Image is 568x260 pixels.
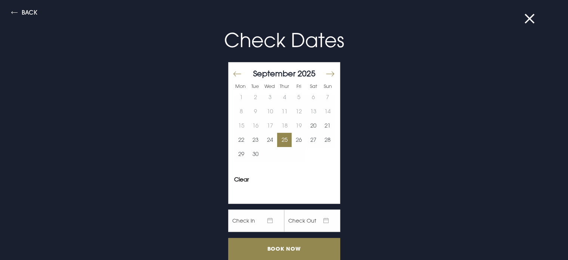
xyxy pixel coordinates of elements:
span: 2025 [298,68,316,78]
button: 24 [263,133,277,147]
button: 23 [248,133,263,147]
td: Choose Monday, September 22, 2025 as your start date. [234,133,249,147]
td: Choose Monday, September 29, 2025 as your start date. [234,147,249,161]
button: Move backward to switch to the previous month. [233,66,242,82]
td: Choose Sunday, September 28, 2025 as your start date. [320,133,335,147]
td: Choose Tuesday, September 23, 2025 as your start date. [248,133,263,147]
td: Choose Sunday, September 21, 2025 as your start date. [320,119,335,133]
button: Clear [234,177,249,182]
td: Choose Saturday, September 20, 2025 as your start date. [306,119,320,133]
button: Back [11,9,37,18]
button: 20 [306,119,320,133]
p: Check Dates [106,26,462,55]
span: Check In [228,209,284,232]
button: 29 [234,147,249,161]
span: September [253,68,295,78]
td: Choose Wednesday, September 24, 2025 as your start date. [263,133,277,147]
button: 28 [320,133,335,147]
button: 26 [292,133,306,147]
button: 22 [234,133,249,147]
button: Move forward to switch to the next month. [325,66,334,82]
td: Choose Saturday, September 27, 2025 as your start date. [306,133,320,147]
button: 27 [306,133,320,147]
td: Choose Thursday, September 25, 2025 as your start date. [277,133,292,147]
button: 25 [277,133,292,147]
button: 21 [320,119,335,133]
button: 30 [248,147,263,161]
td: Choose Friday, September 26, 2025 as your start date. [292,133,306,147]
td: Choose Tuesday, September 30, 2025 as your start date. [248,147,263,161]
input: Book Now [228,238,340,260]
span: Check Out [284,209,340,232]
